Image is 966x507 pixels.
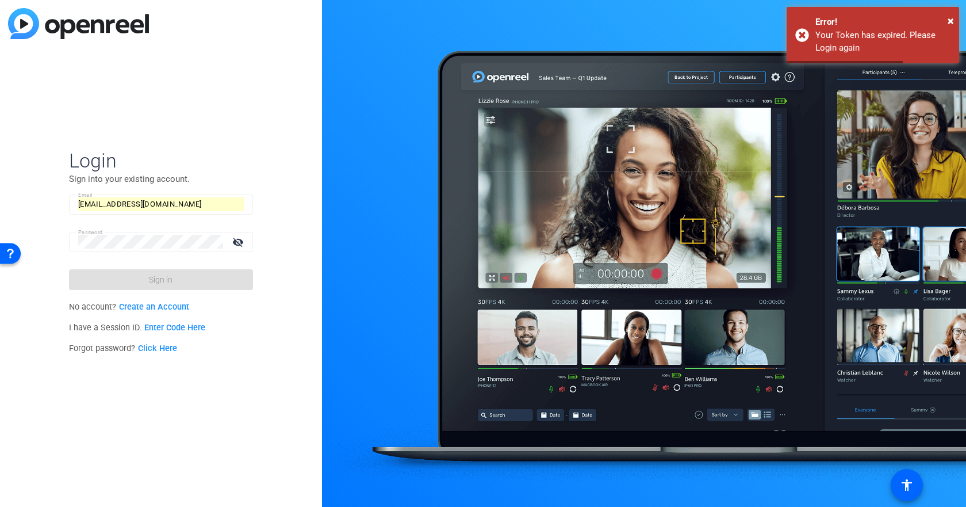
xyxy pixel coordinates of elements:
span: No account? [69,302,189,312]
span: Login [69,148,253,173]
mat-label: Password [78,229,103,235]
span: Forgot password? [69,344,177,353]
a: Click Here [138,344,177,353]
p: Sign into your existing account. [69,173,253,185]
a: Create an Account [119,302,189,312]
input: Enter Email Address [78,197,244,211]
img: blue-gradient.svg [8,8,149,39]
mat-icon: visibility_off [225,234,253,250]
span: I have a Session ID. [69,323,205,333]
a: Enter Code Here [144,323,205,333]
div: Error! [815,16,950,29]
span: × [948,14,954,28]
button: Close [948,12,954,29]
mat-icon: accessibility [900,478,914,492]
mat-label: Email [78,192,93,198]
div: Your Token has expired. Please Login again [815,29,950,55]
